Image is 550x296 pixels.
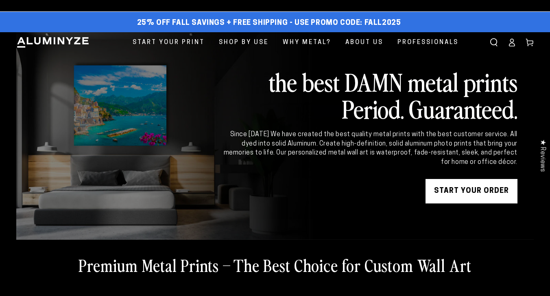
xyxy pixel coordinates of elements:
[283,37,331,48] span: Why Metal?
[127,32,211,53] a: Start Your Print
[391,32,465,53] a: Professionals
[213,32,275,53] a: Shop By Use
[426,179,517,203] a: START YOUR Order
[397,37,458,48] span: Professionals
[222,68,517,122] h2: the best DAMN metal prints Period. Guaranteed.
[485,33,503,51] summary: Search our site
[137,19,401,28] span: 25% off FALL Savings + Free Shipping - Use Promo Code: FALL2025
[79,254,471,276] h2: Premium Metal Prints – The Best Choice for Custom Wall Art
[16,36,89,49] img: Aluminyze
[133,37,205,48] span: Start Your Print
[345,37,383,48] span: About Us
[339,32,389,53] a: About Us
[277,32,337,53] a: Why Metal?
[222,130,517,167] div: Since [DATE] We have created the best quality metal prints with the best customer service. All dy...
[219,37,268,48] span: Shop By Use
[535,133,550,178] div: Click to open Judge.me floating reviews tab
